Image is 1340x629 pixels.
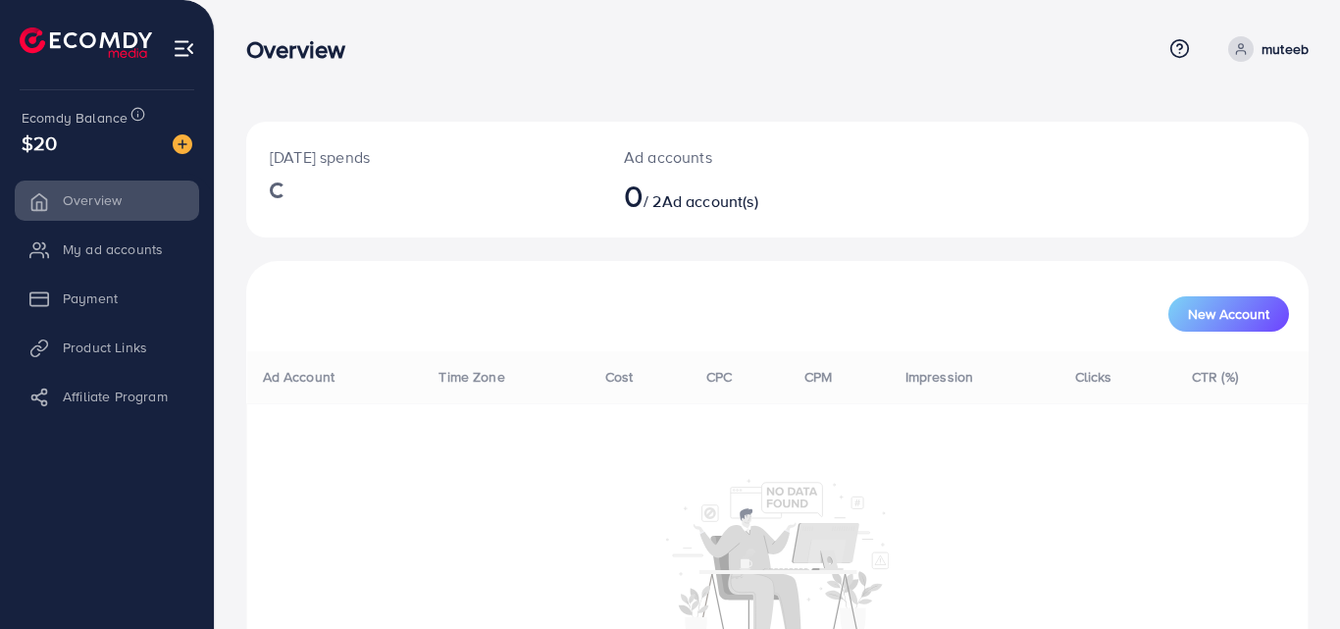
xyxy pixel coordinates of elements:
span: Ecomdy Balance [22,108,128,128]
p: [DATE] spends [270,145,577,169]
span: $20 [22,129,57,157]
img: logo [20,27,152,58]
span: Ad account(s) [662,190,758,212]
img: image [173,134,192,154]
p: Ad accounts [624,145,843,169]
h2: / 2 [624,177,843,214]
p: muteeb [1262,37,1309,61]
h3: Overview [246,35,361,64]
a: muteeb [1220,36,1309,62]
button: New Account [1168,296,1289,332]
span: New Account [1188,307,1269,321]
span: 0 [624,173,644,218]
img: menu [173,37,195,60]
